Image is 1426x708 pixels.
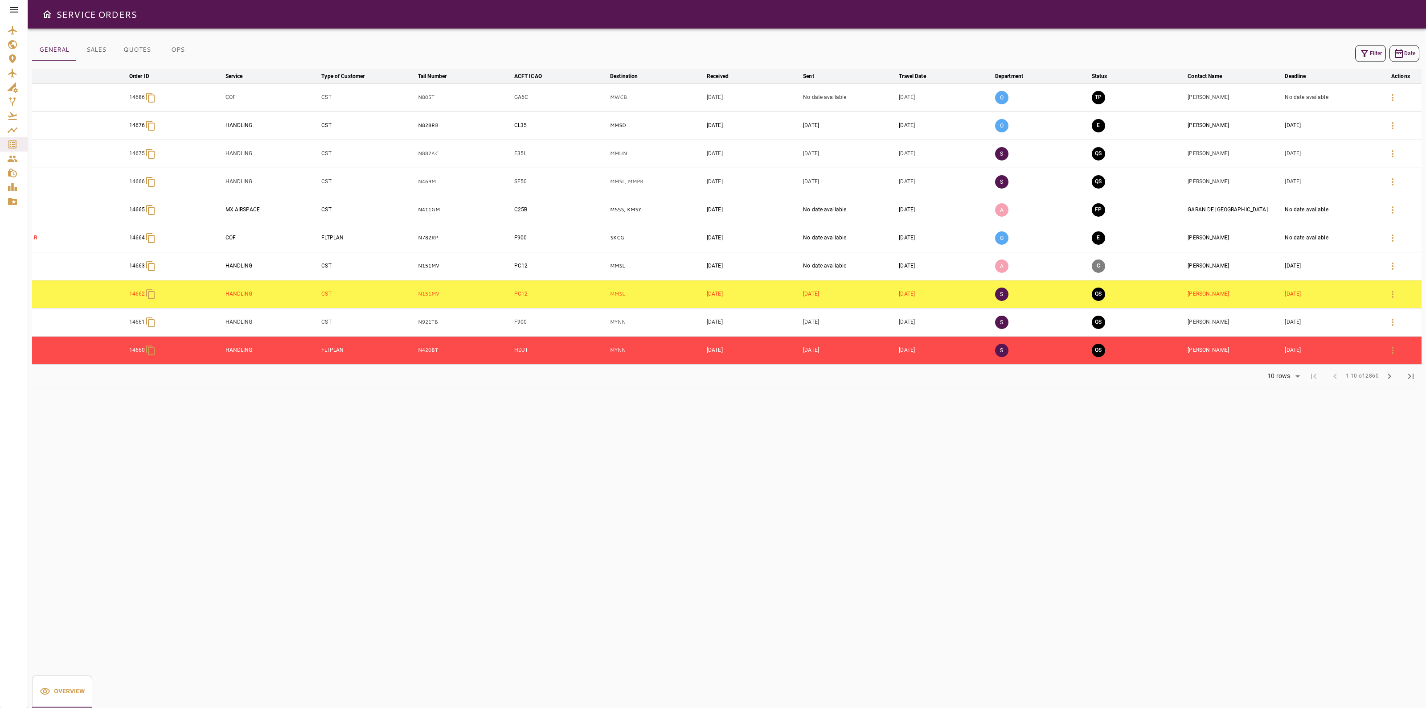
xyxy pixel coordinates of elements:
[610,178,703,185] p: MMSL, MMPR
[610,234,703,242] p: SKCG
[1382,115,1403,136] button: Details
[512,140,608,168] td: E35L
[801,140,897,168] td: [DATE]
[897,252,993,280] td: [DATE]
[1092,71,1119,82] span: Status
[707,71,740,82] span: Received
[1186,252,1283,280] td: [PERSON_NAME]
[1186,83,1283,111] td: [PERSON_NAME]
[32,675,92,708] div: basic tabs example
[995,344,1008,357] p: S
[801,111,897,140] td: [DATE]
[1382,171,1403,193] button: Details
[705,280,801,308] td: [DATE]
[418,122,511,129] p: N828RB
[32,675,92,708] button: Overview
[129,318,145,326] p: 14661
[803,71,814,82] div: Sent
[1092,119,1105,132] button: EXECUTION
[224,111,320,140] td: HANDLING
[1186,280,1283,308] td: [PERSON_NAME]
[32,39,198,61] div: basic tabs example
[995,231,1008,245] p: O
[514,71,553,82] span: ACFT ICAO
[897,336,993,364] td: [DATE]
[1092,71,1107,82] div: Status
[418,234,511,242] p: N782RP
[1092,91,1105,104] button: TRIP PREPARATION
[512,252,608,280] td: PC12
[897,140,993,168] td: [DATE]
[1092,175,1105,189] button: QUOTE SENT
[1188,71,1233,82] span: Contact Name
[320,111,416,140] td: CST
[897,111,993,140] td: [DATE]
[320,140,416,168] td: CST
[116,39,158,61] button: QUOTES
[129,71,149,82] div: Order ID
[320,336,416,364] td: FLTPLAN
[1283,308,1379,336] td: [DATE]
[1262,370,1303,383] div: 10 rows
[897,83,993,111] td: [DATE]
[803,71,826,82] span: Sent
[705,224,801,252] td: [DATE]
[129,234,145,242] p: 14664
[1400,366,1422,387] span: Last Page
[995,71,1023,82] div: Department
[512,224,608,252] td: F900
[1186,168,1283,196] td: [PERSON_NAME]
[38,5,56,23] button: Open drawer
[514,71,542,82] div: ACFT ICAO
[224,196,320,224] td: MX AIRSPACE
[1283,168,1379,196] td: [DATE]
[1092,259,1105,273] button: CANCELED
[418,94,511,101] p: N805T
[512,111,608,140] td: CL35
[418,262,511,270] p: N151MV
[1092,231,1105,245] button: EXECUTION
[1283,140,1379,168] td: [DATE]
[801,224,897,252] td: No date available
[995,203,1008,217] p: A
[1382,284,1403,305] button: Details
[512,168,608,196] td: SF50
[320,280,416,308] td: CST
[995,288,1008,301] p: S
[995,91,1008,104] p: O
[707,71,729,82] div: Received
[899,71,937,82] span: Travel Date
[705,140,801,168] td: [DATE]
[801,308,897,336] td: [DATE]
[320,224,416,252] td: FLTPLAN
[418,150,511,157] p: N882AC
[1092,203,1105,217] button: FINAL PREPARATION
[224,224,320,252] td: COF
[995,316,1008,329] p: S
[610,71,649,82] span: Destination
[224,83,320,111] td: COF
[32,39,76,61] button: GENERAL
[705,308,801,336] td: [DATE]
[1303,366,1324,387] span: First Page
[129,178,145,185] p: 14666
[705,196,801,224] td: [DATE]
[1092,288,1105,301] button: QUOTE SENT
[418,206,511,214] p: N411GM
[610,71,638,82] div: Destination
[129,122,145,129] p: 14676
[705,83,801,111] td: [DATE]
[321,71,376,82] span: Type of Customer
[512,336,608,364] td: HDJT
[1285,71,1306,82] div: Deadline
[995,71,1035,82] span: Department
[1285,71,1317,82] span: Deadline
[1382,255,1403,277] button: Details
[224,336,320,364] td: HANDLING
[225,71,243,82] div: Service
[320,168,416,196] td: CST
[1092,147,1105,161] button: QUOTE SENT
[995,259,1008,273] p: A
[418,346,511,354] p: N420BT
[56,7,137,21] h6: SERVICE ORDERS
